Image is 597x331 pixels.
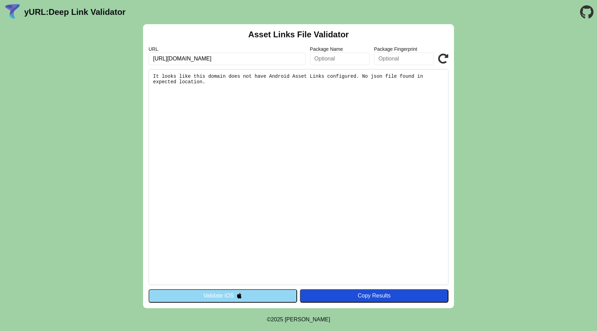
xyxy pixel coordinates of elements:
[149,46,306,52] label: URL
[310,46,370,52] label: Package Name
[374,53,434,65] input: Optional
[285,316,330,322] a: Michael Ibragimchayev's Personal Site
[300,289,448,302] button: Copy Results
[24,7,125,17] a: yURL:Deep Link Validator
[303,293,445,299] div: Copy Results
[236,293,242,299] img: appleIcon.svg
[374,46,434,52] label: Package Fingerprint
[271,316,283,322] span: 2025
[267,308,330,331] footer: ©
[149,53,306,65] input: Required
[149,69,448,285] pre: It looks like this domain does not have Android Asset Links configured. No json file found in exp...
[149,289,297,302] button: Validate iOS
[310,53,370,65] input: Optional
[248,30,349,39] h2: Asset Links File Validator
[3,3,21,21] img: yURL Logo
